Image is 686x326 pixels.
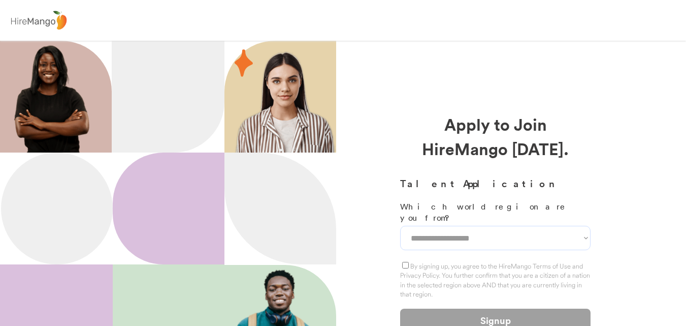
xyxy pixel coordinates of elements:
[1,153,113,264] img: Ellipse%2012
[400,262,590,298] label: By signing up, you agree to the HireMango Terms of Use and Privacy Policy. You further confirm th...
[8,9,70,33] img: logo%20-%20hiremango%20gray.png
[400,112,591,161] div: Apply to Join HireMango [DATE].
[400,201,591,224] div: Which world region are you from?
[2,41,101,153] img: 200x220.png
[235,49,253,77] img: 29
[235,51,336,153] img: hispanic%20woman.png
[400,176,591,191] h3: Talent Application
